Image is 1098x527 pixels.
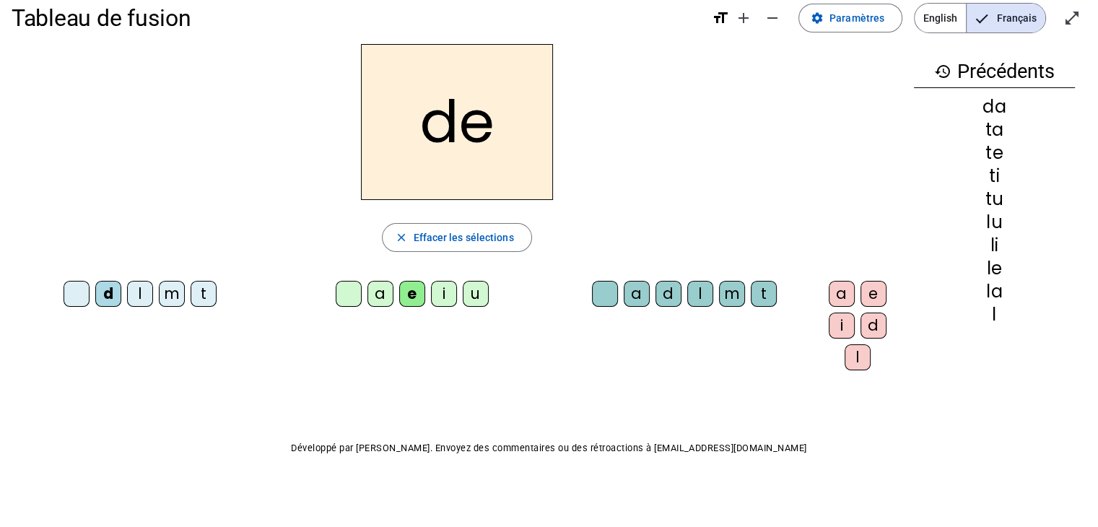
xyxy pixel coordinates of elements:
mat-button-toggle-group: Language selection [914,3,1046,33]
mat-icon: remove [764,9,781,27]
div: te [914,144,1075,162]
button: Augmenter la taille de la police [729,4,758,32]
div: e [399,281,425,307]
div: i [829,313,855,339]
mat-icon: close [394,231,407,244]
h2: de [361,44,553,200]
span: Français [967,4,1045,32]
div: e [860,281,886,307]
mat-icon: add [735,9,752,27]
span: Effacer les sélections [413,229,513,246]
button: Paramètres [798,4,902,32]
div: tu [914,191,1075,208]
p: Développé par [PERSON_NAME]. Envoyez des commentaires ou des rétroactions à [EMAIL_ADDRESS][DOMAI... [12,440,1086,457]
span: Paramètres [829,9,884,27]
div: ti [914,167,1075,185]
mat-icon: format_size [712,9,729,27]
div: l [127,281,153,307]
div: l [845,344,871,370]
div: u [463,281,489,307]
h3: Précédents [914,56,1075,88]
div: d [95,281,121,307]
button: Effacer les sélections [382,223,531,252]
div: ta [914,121,1075,139]
div: le [914,260,1075,277]
div: li [914,237,1075,254]
div: m [159,281,185,307]
div: l [687,281,713,307]
mat-icon: settings [811,12,824,25]
div: t [751,281,777,307]
mat-icon: open_in_full [1063,9,1081,27]
div: i [431,281,457,307]
div: la [914,283,1075,300]
div: m [719,281,745,307]
div: t [191,281,217,307]
div: a [367,281,393,307]
button: Diminuer la taille de la police [758,4,787,32]
div: l [914,306,1075,323]
button: Entrer en plein écran [1058,4,1086,32]
div: lu [914,214,1075,231]
div: da [914,98,1075,116]
div: d [655,281,681,307]
mat-icon: history [934,63,951,80]
div: d [860,313,886,339]
div: a [624,281,650,307]
span: English [915,4,966,32]
div: a [829,281,855,307]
